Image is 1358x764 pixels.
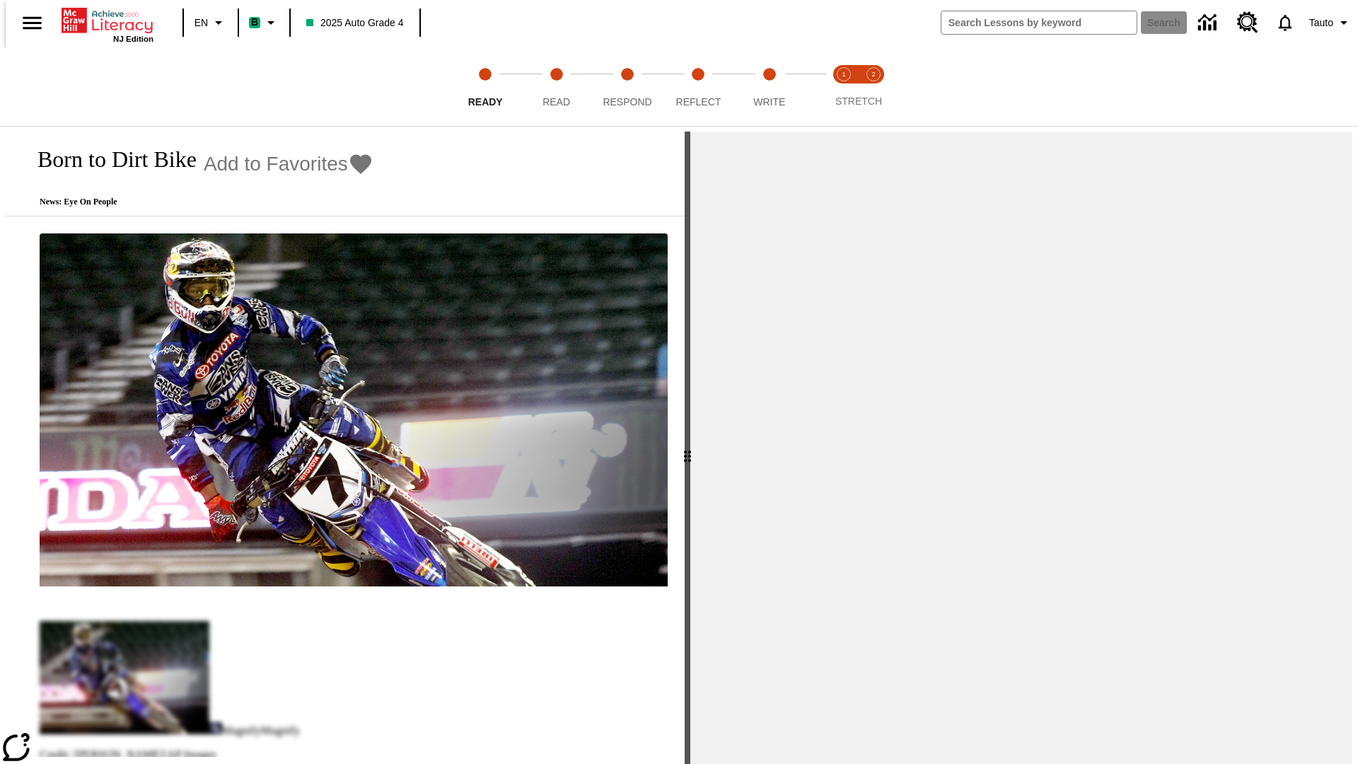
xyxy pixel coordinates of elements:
[188,10,233,35] button: Language: EN, Select a language
[729,48,811,126] button: Write step 5 of 5
[444,48,526,126] button: Ready step 1 of 5
[23,197,373,207] p: News: Eye On People
[941,11,1137,34] input: search field
[11,2,53,44] button: Open side menu
[1304,10,1358,35] button: Profile/Settings
[835,95,882,107] span: STRETCH
[676,96,721,108] span: Reflect
[113,35,153,43] span: NJ Edition
[823,48,864,126] button: Stretch Read step 1 of 2
[685,132,690,764] div: Press Enter or Spacebar and then press right and left arrow keys to move the slider
[842,71,845,78] text: 1
[542,96,570,108] span: Read
[1309,16,1333,30] span: Tauto
[204,153,348,175] span: Add to Favorites
[204,151,373,176] button: Add to Favorites - Born to Dirt Bike
[657,48,739,126] button: Reflect step 4 of 5
[62,5,153,43] div: Home
[468,96,503,108] span: Ready
[40,233,668,587] img: Motocross racer James Stewart flies through the air on his dirt bike.
[1190,4,1229,42] a: Data Center
[6,132,685,757] div: reading
[515,48,597,126] button: Read step 2 of 5
[195,16,208,30] span: EN
[1229,4,1267,42] a: Resource Center, Will open in new tab
[586,48,668,126] button: Respond step 3 of 5
[853,48,894,126] button: Stretch Respond step 2 of 2
[871,71,875,78] text: 2
[753,96,785,108] span: Write
[306,16,404,30] span: 2025 Auto Grade 4
[1267,4,1304,41] a: Notifications
[243,10,285,35] button: Boost Class color is mint green. Change class color
[251,13,258,31] span: B
[603,96,651,108] span: Respond
[23,146,197,173] h1: Born to Dirt Bike
[690,132,1352,764] div: activity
